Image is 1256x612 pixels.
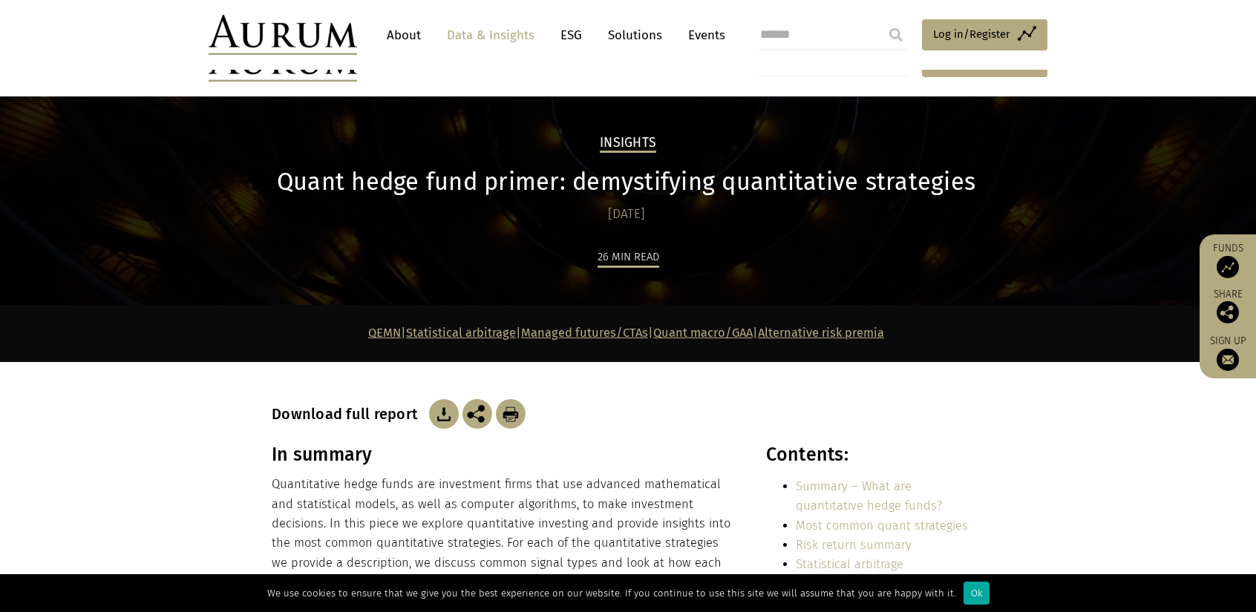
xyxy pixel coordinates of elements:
img: Share this post [1217,301,1239,323]
a: Solutions [601,22,670,49]
a: Statistical arbitrage [796,557,903,571]
img: Aurum [209,15,357,55]
div: [DATE] [272,204,981,225]
img: Share this post [462,399,492,429]
a: Managed futures/CTAs [521,326,648,340]
p: Quantitative hedge funds are investment firms that use advanced mathematical and statistical mode... [272,475,733,612]
img: Download Article [429,399,459,429]
a: Alternative risk premia [758,326,884,340]
input: Submit [881,20,911,50]
h3: Download full report [272,405,425,423]
div: Ok [964,582,990,605]
a: QEMN [368,326,401,340]
div: 26 min read [598,248,659,268]
strong: | | | | [368,326,884,340]
h2: Insights [600,135,656,153]
img: Sign up to our newsletter [1217,349,1239,371]
a: Events [681,22,725,49]
span: Log in/Register [933,25,1010,43]
div: Share [1207,289,1249,323]
a: Log in/Register [922,19,1047,50]
a: ESG [553,22,589,49]
a: Sign up [1207,335,1249,371]
a: Statistical arbitrage [406,326,516,340]
h3: Contents: [766,444,981,466]
a: Data & Insights [439,22,542,49]
a: Summary – What are quantitative hedge funds? [796,479,942,513]
a: Most common quant strategies [796,519,968,533]
h1: Quant hedge fund primer: demystifying quantitative strategies [272,168,981,197]
img: Access Funds [1217,256,1239,278]
a: About [379,22,428,49]
img: Download Article [496,399,526,429]
a: Quant macro/GAA [653,326,753,340]
a: Risk return summary [796,538,912,552]
h3: In summary [272,444,733,466]
a: Funds [1207,242,1249,278]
